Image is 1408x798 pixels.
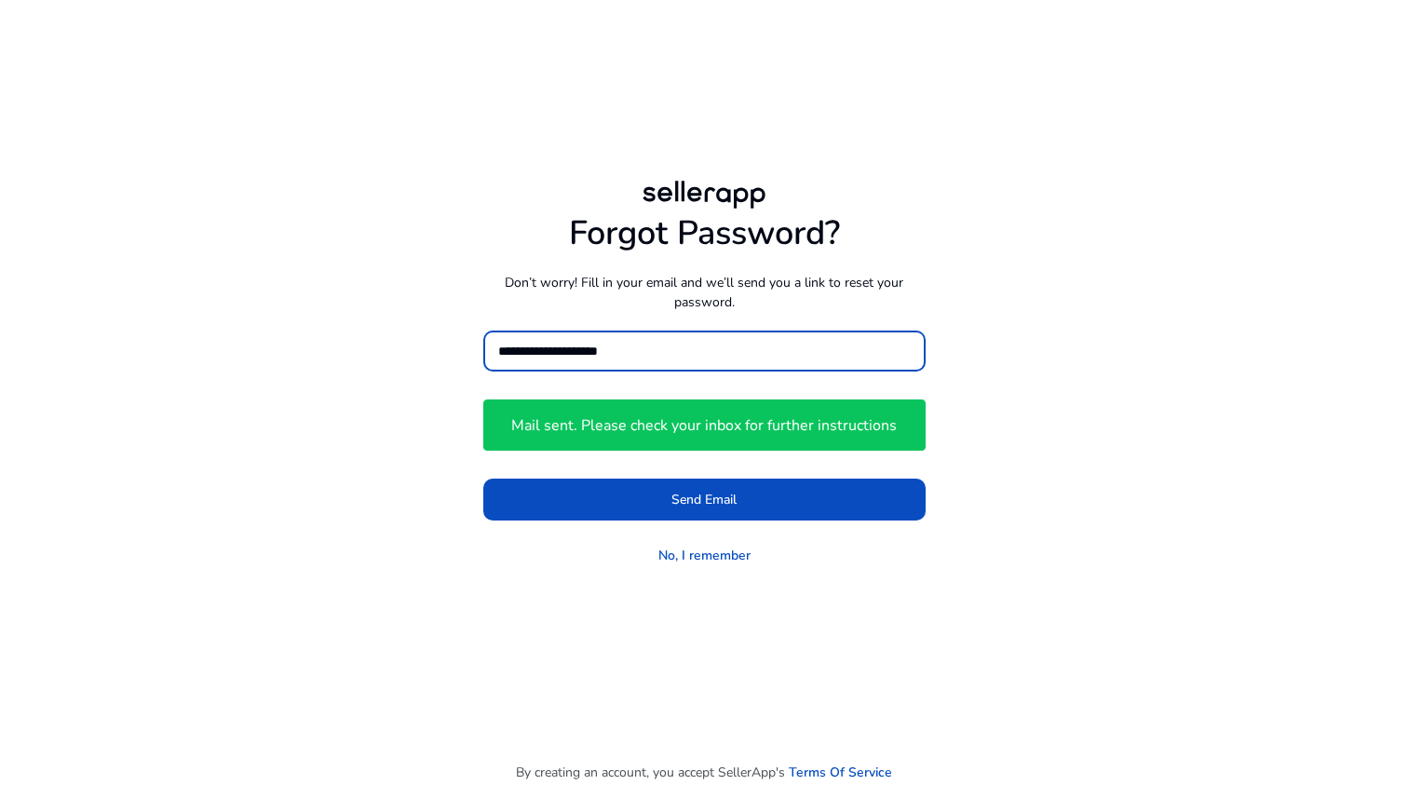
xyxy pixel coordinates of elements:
p: Don’t worry! Fill in your email and we’ll send you a link to reset your password. [483,273,926,312]
h4: Mail sent. Please check your inbox for further instructions [511,417,897,435]
span: Send Email [671,490,737,509]
a: Terms Of Service [789,763,892,782]
h1: Forgot Password? [483,213,926,253]
button: Send Email [483,479,926,521]
a: No, I remember [658,546,751,565]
